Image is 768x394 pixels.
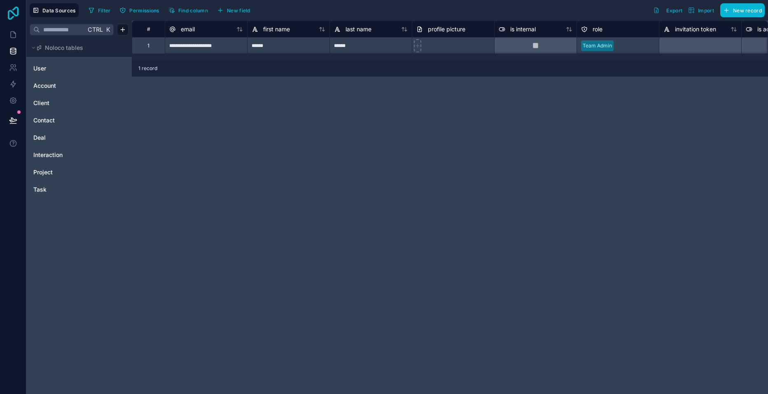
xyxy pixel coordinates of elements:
span: email [181,25,195,33]
button: Noloco tables [30,42,124,54]
span: New record [733,7,762,14]
a: New record [717,3,765,17]
button: Import [685,3,717,17]
span: Permissions [129,7,159,14]
button: New field [214,4,253,16]
span: role [593,25,602,33]
span: Noloco tables [45,44,83,52]
span: Account [33,82,56,90]
a: Deal [33,134,100,142]
span: Filter [98,7,111,14]
button: Data Sources [30,3,79,17]
a: Interaction [33,151,100,159]
div: Team Admin [583,42,612,49]
span: Interaction [33,151,63,159]
span: Deal [33,134,46,142]
span: 1 record [138,65,157,72]
span: Find column [178,7,208,14]
span: K [105,27,111,33]
a: Task [33,185,100,194]
div: Interaction [30,148,128,162]
span: Import [698,7,714,14]
span: Ctrl [87,24,104,35]
span: invitation token [675,25,716,33]
div: Account [30,79,128,92]
a: Project [33,168,100,176]
div: # [138,26,159,32]
span: Contact [33,116,55,124]
button: Export [650,3,685,17]
a: Client [33,99,100,107]
div: Task [30,183,128,196]
span: Client [33,99,49,107]
span: New field [227,7,250,14]
span: User [33,64,46,73]
div: User [30,62,128,75]
a: Contact [33,116,100,124]
button: New record [720,3,765,17]
div: Client [30,96,128,110]
span: profile picture [428,25,465,33]
span: first name [263,25,290,33]
a: Permissions [117,4,165,16]
span: is internal [510,25,536,33]
span: Export [666,7,682,14]
span: Task [33,185,47,194]
span: last name [345,25,371,33]
div: Project [30,166,128,179]
a: Account [33,82,100,90]
button: Permissions [117,4,162,16]
button: Filter [85,4,114,16]
div: Contact [30,114,128,127]
div: 1 [147,42,149,49]
span: Data Sources [42,7,76,14]
div: Deal [30,131,128,144]
span: Project [33,168,53,176]
a: User [33,64,100,73]
button: Find column [166,4,211,16]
